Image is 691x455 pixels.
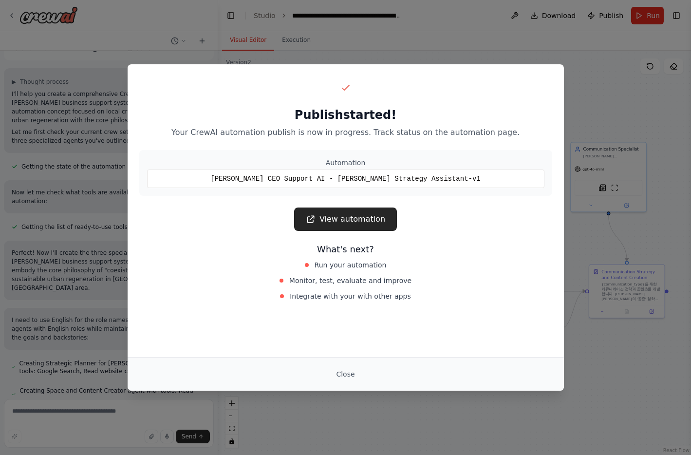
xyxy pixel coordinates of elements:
span: Integrate with your with other apps [290,291,411,301]
a: View automation [294,208,397,231]
h2: Publish started! [139,107,552,123]
span: Monitor, test, evaluate and improve [289,276,411,285]
button: Close [328,365,362,383]
div: [PERSON_NAME] CEO Support AI - [PERSON_NAME] Strategy Assistant-v1 [147,170,544,188]
h3: What's next? [139,243,552,256]
span: Run your automation [315,260,387,270]
div: Automation [147,158,544,168]
p: Your CrewAI automation publish is now in progress. Track status on the automation page. [139,127,552,138]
